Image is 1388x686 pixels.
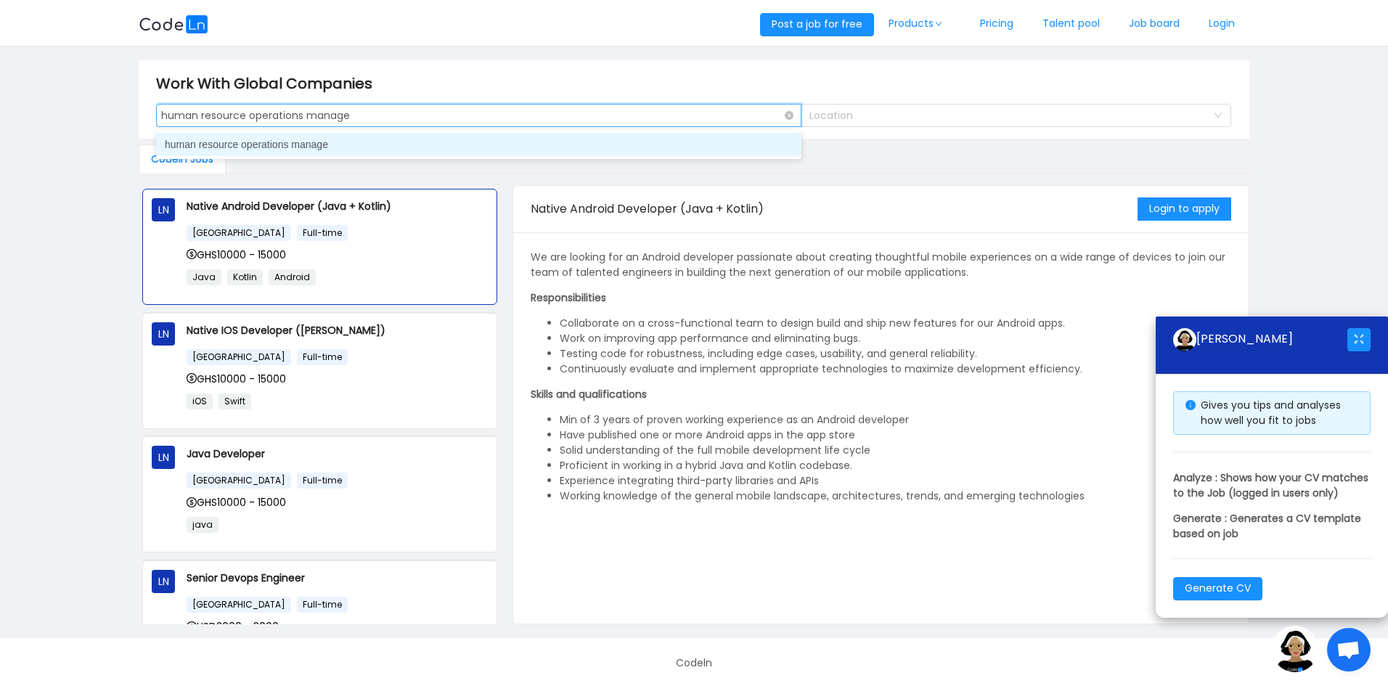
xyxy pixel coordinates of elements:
[187,198,488,214] p: Native Android Developer (Java + Kotlin)
[187,517,219,533] span: java
[1185,400,1196,410] i: icon: info-circle
[1173,511,1371,542] p: Generate : Generates a CV template based on job
[139,15,208,33] img: logobg.f302741d.svg
[187,495,286,510] span: GHS10000 - 15000
[158,198,169,221] span: LN
[531,200,764,217] span: Native Android Developer (Java + Kotlin)
[560,316,1230,331] li: Collaborate on a cross-functional team to design build and ship new features for our Android apps.
[809,108,1207,123] div: Location
[560,489,1230,504] li: Working knowledge of the general mobile landscape, architectures, trends, and emerging technologies
[187,225,291,241] span: [GEOGRAPHIC_DATA]
[187,570,488,586] p: Senior Devops Engineer
[934,20,943,28] i: icon: down
[1173,470,1371,501] p: Analyze : Shows how your CV matches to the Job (logged in users only)
[187,372,286,386] span: GHS10000 - 15000
[560,428,1230,443] li: Have published one or more Android apps in the app store
[560,362,1230,377] li: Continuously evaluate and implement appropriate technologies to maximize development efficiency.
[560,346,1230,362] li: Testing code for robustness, including edge cases, usability, and general reliability.
[297,349,348,365] span: Full-time
[158,570,169,593] span: LN
[219,393,251,409] span: Swift
[784,140,793,149] i: icon: check
[187,619,279,634] span: USD2000 - 3000
[156,133,801,156] li: human resource operations manage
[187,249,197,259] i: icon: dollar
[560,412,1230,428] li: Min of 3 years of proven working experience as an Android developer
[227,269,263,285] span: Kotlin
[1173,328,1196,351] img: ground.ddcf5dcf.png
[560,443,1230,458] li: Solid understanding of the full mobile development life cycle
[187,446,488,462] p: Java Developer
[560,331,1230,346] li: Work on improving app performance and eliminating bugs.
[158,322,169,346] span: LN
[297,473,348,489] span: Full-time
[187,393,213,409] span: iOS
[187,322,488,338] p: Native IOS Developer ([PERSON_NAME])
[139,144,226,173] div: Codeln Jobs
[187,497,197,507] i: icon: dollar
[187,597,291,613] span: [GEOGRAPHIC_DATA]
[1272,626,1318,672] img: ground.ddcf5dcf.png
[187,248,286,262] span: GHS10000 - 15000
[531,387,647,401] strong: Skills and qualifications
[560,473,1230,489] li: Experience integrating third-party libraries and APIs
[1173,577,1262,600] button: Generate CV
[531,250,1230,280] p: We are looking for an Android developer passionate about creating thoughtful mobile experiences o...
[531,290,606,305] strong: Responsibilities
[785,111,793,120] i: icon: close-circle
[187,621,197,632] i: icon: dollar
[1327,628,1371,671] a: Open chat
[297,597,348,613] span: Full-time
[1201,398,1341,428] span: Gives you tips and analyses how well you fit to jobs
[560,458,1230,473] li: Proficient in working in a hybrid Java and Kotlin codebase.
[187,269,221,285] span: Java
[158,446,169,469] span: LN
[1173,328,1347,351] div: [PERSON_NAME]
[1214,111,1222,121] i: icon: down
[187,473,291,489] span: [GEOGRAPHIC_DATA]
[269,269,316,285] span: Android
[1347,328,1371,351] button: icon: fullscreen
[156,72,381,95] span: Work With Global Companies
[760,17,874,31] a: Post a job for free
[187,373,197,383] i: icon: dollar
[297,225,348,241] span: Full-time
[760,13,874,36] button: Post a job for free
[187,349,291,365] span: [GEOGRAPHIC_DATA]
[1138,197,1231,221] button: Login to apply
